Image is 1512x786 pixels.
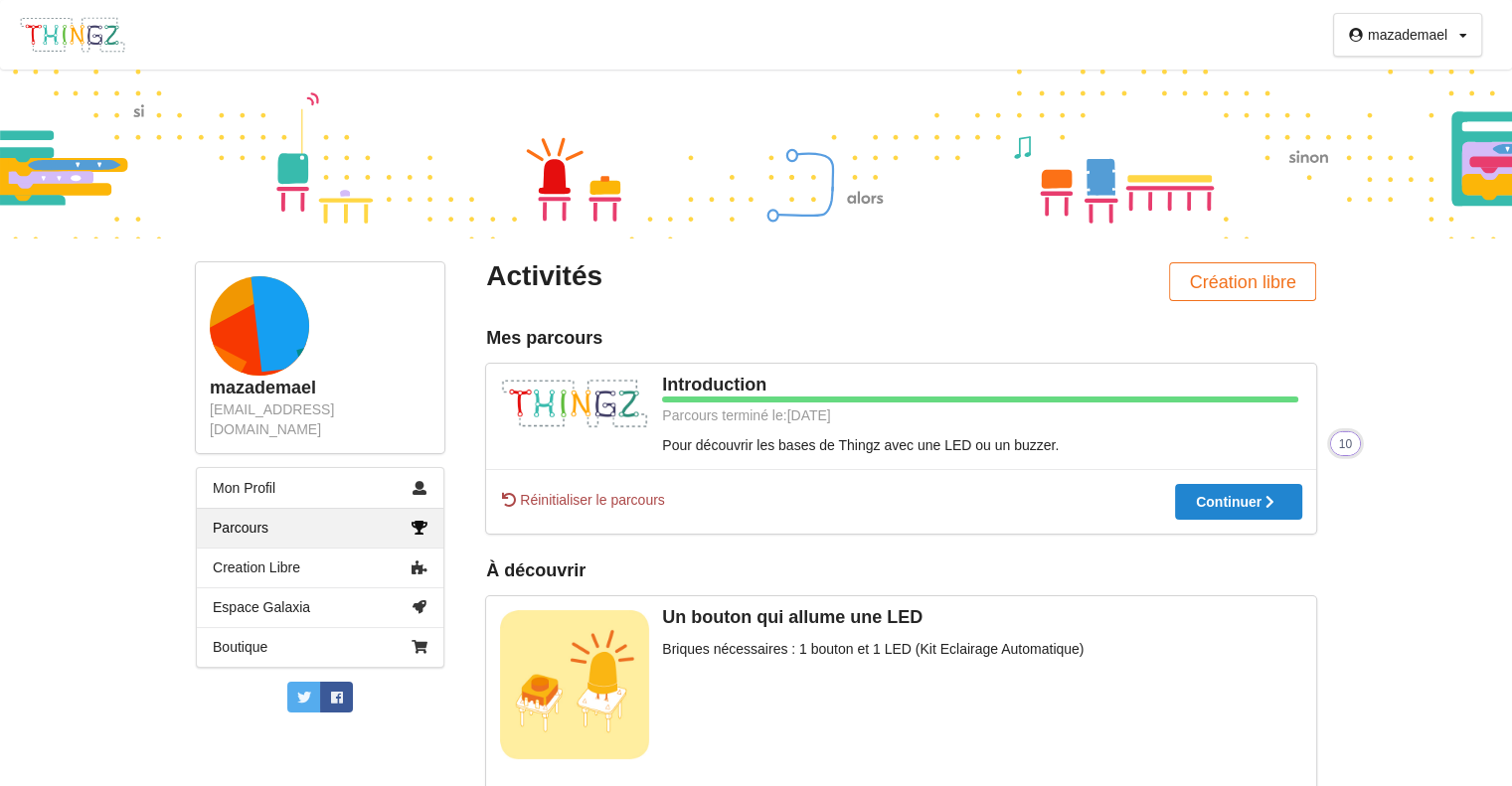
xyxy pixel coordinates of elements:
[197,468,443,508] a: Mon Profil
[1175,484,1302,520] button: Continuer
[500,374,1302,396] div: Introduction
[197,627,443,667] a: Boutique
[500,378,649,430] img: thingz_logo.png
[1196,495,1281,509] div: Continuer
[500,435,1302,455] div: Pour découvrir les bases de Thingz avec une LED ou un buzzer.
[1368,28,1447,42] div: mazademael
[197,548,443,587] a: Creation Libre
[197,508,443,548] a: Parcours
[486,327,1316,350] div: Mes parcours
[500,490,665,510] span: Réinitialiser le parcours
[1169,262,1316,301] button: Création libre
[500,606,1302,629] div: Un bouton qui allume une LED
[210,399,430,439] div: [EMAIL_ADDRESS][DOMAIN_NAME]
[500,639,1302,659] div: Briques nécessaires : 1 bouton et 1 LED (Kit Eclairage Automatique)
[486,559,1316,582] div: À découvrir
[486,258,887,294] div: Activités
[19,16,126,54] img: thingz_logo.png
[500,405,1298,425] div: Parcours terminé le: [DATE]
[210,377,430,399] div: mazademael
[197,587,443,627] a: Espace Galaxia
[500,610,649,759] img: bouton_led.jpg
